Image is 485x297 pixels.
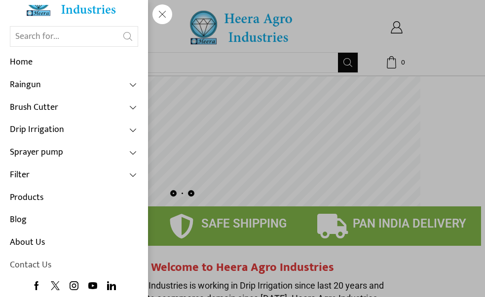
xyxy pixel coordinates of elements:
a: Brush Cutter [10,97,138,119]
a: Home [10,51,138,74]
a: Raingun [10,74,138,97]
a: About Us [10,231,138,254]
a: Products [10,187,138,209]
a: Contact Us [10,254,138,277]
a: Blog [10,209,138,231]
a: Drip Irrigation [10,119,138,141]
button: Search button [118,27,138,46]
input: Search for... [10,27,118,46]
a: Filter [10,164,138,187]
a: Sprayer pump [10,141,138,164]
